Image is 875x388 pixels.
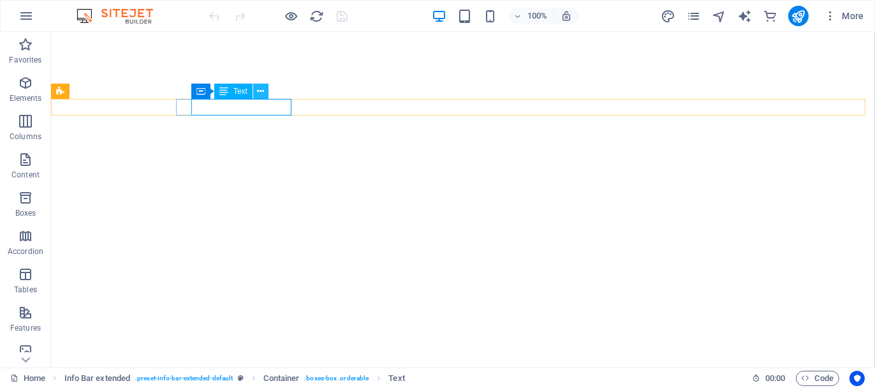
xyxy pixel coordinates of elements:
[64,371,405,386] nav: breadcrumb
[233,87,247,95] span: Text
[686,9,701,24] i: Pages (Ctrl+Alt+S)
[774,373,776,383] span: :
[15,208,36,218] p: Boxes
[284,8,299,24] button: Click here to leave preview mode and continue editing
[10,371,45,386] a: Click to cancel selection. Double-click to open Pages
[310,9,325,24] i: Reload page
[712,8,727,24] button: navigator
[737,8,753,24] button: text_generator
[309,8,325,24] button: reload
[824,10,864,22] span: More
[64,371,131,386] span: Click to select. Double-click to edit
[763,9,777,24] i: Commerce
[752,371,786,386] h6: Session time
[527,8,548,24] h6: 100%
[508,8,554,24] button: 100%
[14,285,37,295] p: Tables
[849,371,865,386] button: Usercentrics
[712,9,726,24] i: Navigator
[788,6,809,26] button: publish
[10,323,41,333] p: Features
[135,371,233,386] span: . preset-info-bar-extended-default
[8,246,43,257] p: Accordion
[791,9,805,24] i: Publish
[765,371,785,386] span: 00 00
[737,9,752,24] i: AI Writer
[686,8,702,24] button: pages
[802,371,834,386] span: Code
[796,371,839,386] button: Code
[304,371,369,386] span: . boxes-box .orderable
[263,371,299,386] span: Click to select. Double-click to edit
[561,10,572,22] i: On resize automatically adjust zoom level to fit chosen device.
[73,8,169,24] img: Editor Logo
[388,371,404,386] span: Click to select. Double-click to edit
[10,93,42,103] p: Elements
[763,8,778,24] button: commerce
[10,131,41,142] p: Columns
[661,9,675,24] i: Design (Ctrl+Alt+Y)
[9,55,41,65] p: Favorites
[238,375,244,382] i: This element is a customizable preset
[819,6,869,26] button: More
[11,170,40,180] p: Content
[661,8,676,24] button: design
